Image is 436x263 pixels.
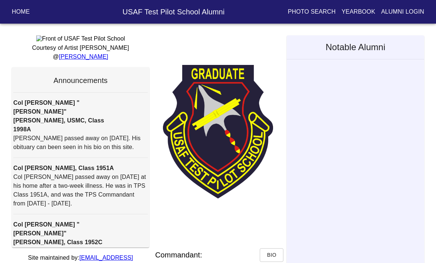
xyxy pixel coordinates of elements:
[12,7,30,16] p: Home
[260,248,283,262] button: Bio
[86,6,261,18] h6: USAF Test Pilot School Alumni
[287,35,424,59] h5: Notable Alumni
[381,7,425,16] p: Alumni Login
[13,75,148,86] h6: Announcements
[36,35,125,42] img: Front of USAF Test Pilot School
[13,134,148,152] p: [PERSON_NAME] passed away on [DATE]. His obituary can been seen in his bio on this site.
[155,249,202,261] h6: Commandant:
[9,5,33,18] button: Home
[266,250,277,260] span: Bio
[12,44,149,61] p: Courtesy of Artist [PERSON_NAME] @
[13,173,148,208] p: Col [PERSON_NAME] passed away on [DATE] at his home after a two-week illness. He was in TPS Class...
[13,221,102,245] strong: Col [PERSON_NAME] "[PERSON_NAME]" [PERSON_NAME], Class 1952C
[13,165,114,171] strong: Col [PERSON_NAME], Class 1951A
[378,5,428,18] button: Alumni Login
[59,53,108,60] a: [PERSON_NAME]
[288,7,336,16] p: Photo Search
[13,100,104,132] strong: Col [PERSON_NAME] "[PERSON_NAME]" [PERSON_NAME], USMC, Class 1998A
[341,7,375,16] p: Yearbook
[163,65,273,198] img: TPS Patch
[285,5,339,18] button: Photo Search
[338,5,378,18] button: Yearbook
